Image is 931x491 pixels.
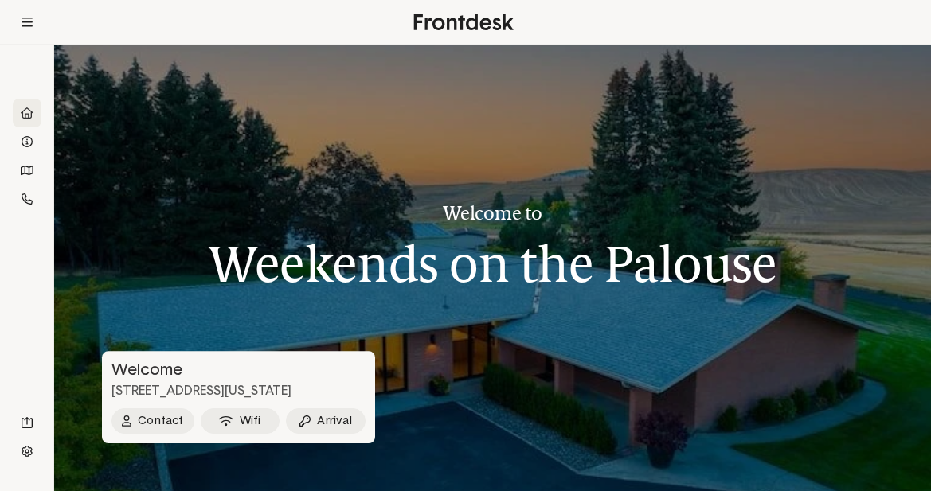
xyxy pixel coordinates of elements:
li: Navigation item [13,437,41,466]
button: Wifi [201,408,280,434]
p: [STREET_ADDRESS][US_STATE] [102,383,375,399]
button: Contact [111,408,194,434]
li: Navigation item [13,185,41,213]
button: Arrival [286,408,366,434]
h3: Welcome to [208,203,777,224]
li: Navigation item [13,127,41,156]
li: Navigation item [13,156,41,185]
li: Navigation item [13,99,41,127]
li: Navigation item [13,408,41,437]
h1: Weekends on the Palouse [208,236,777,292]
h3: Welcome [102,360,372,380]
